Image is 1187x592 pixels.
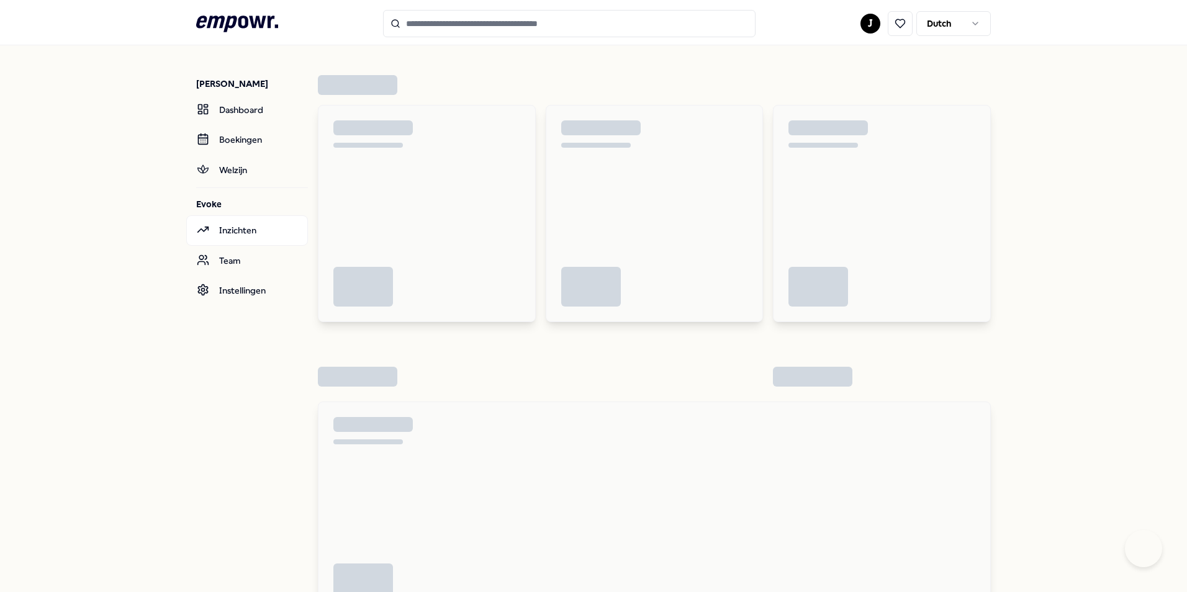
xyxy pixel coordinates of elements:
a: Welzijn [186,155,308,185]
a: Inzichten [186,215,308,245]
a: Team [186,246,308,276]
p: [PERSON_NAME] [196,78,308,90]
iframe: Help Scout Beacon - Open [1125,530,1162,567]
a: Dashboard [186,95,308,125]
a: Instellingen [186,276,308,305]
a: Boekingen [186,125,308,155]
input: Search for products, categories or subcategories [383,10,756,37]
p: Evoke [196,198,308,210]
button: J [860,14,880,34]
